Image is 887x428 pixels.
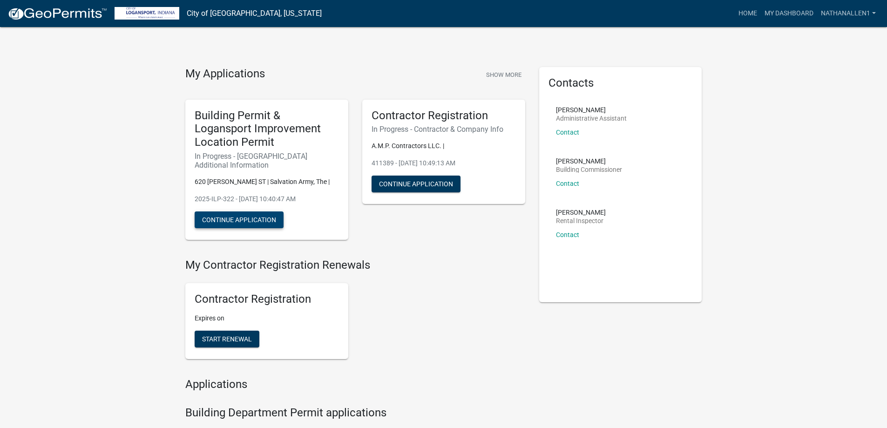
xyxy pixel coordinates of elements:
[115,7,179,20] img: City of Logansport, Indiana
[195,177,339,187] p: 620 [PERSON_NAME] ST | Salvation Army, The |
[195,109,339,149] h5: Building Permit & Logansport Improvement Location Permit
[735,5,761,22] a: Home
[195,194,339,204] p: 2025-ILP-322 - [DATE] 10:40:47 AM
[548,76,693,90] h5: Contacts
[185,67,265,81] h4: My Applications
[556,107,627,113] p: [PERSON_NAME]
[187,6,322,21] a: City of [GEOGRAPHIC_DATA], [US_STATE]
[195,313,339,323] p: Expires on
[372,176,460,192] button: Continue Application
[185,406,525,420] h4: Building Department Permit applications
[556,209,606,216] p: [PERSON_NAME]
[556,180,579,187] a: Contact
[482,67,525,82] button: Show More
[761,5,817,22] a: My Dashboard
[556,129,579,136] a: Contact
[817,5,880,22] a: Nathanallen1
[195,152,339,170] h6: In Progress - [GEOGRAPHIC_DATA] Additional Information
[185,378,525,391] h4: Applications
[372,109,516,122] h5: Contractor Registration
[556,166,622,173] p: Building Commissioner
[372,125,516,134] h6: In Progress - Contractor & Company Info
[556,115,627,122] p: Administrative Assistant
[195,292,339,306] h5: Contractor Registration
[372,158,516,168] p: 411389 - [DATE] 10:49:13 AM
[556,158,622,164] p: [PERSON_NAME]
[556,231,579,238] a: Contact
[195,331,259,347] button: Start Renewal
[185,258,525,367] wm-registration-list-section: My Contractor Registration Renewals
[556,217,606,224] p: Rental Inspector
[372,141,516,151] p: A.M.P. Contractors LLC. |
[195,211,284,228] button: Continue Application
[202,335,252,342] span: Start Renewal
[185,258,525,272] h4: My Contractor Registration Renewals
